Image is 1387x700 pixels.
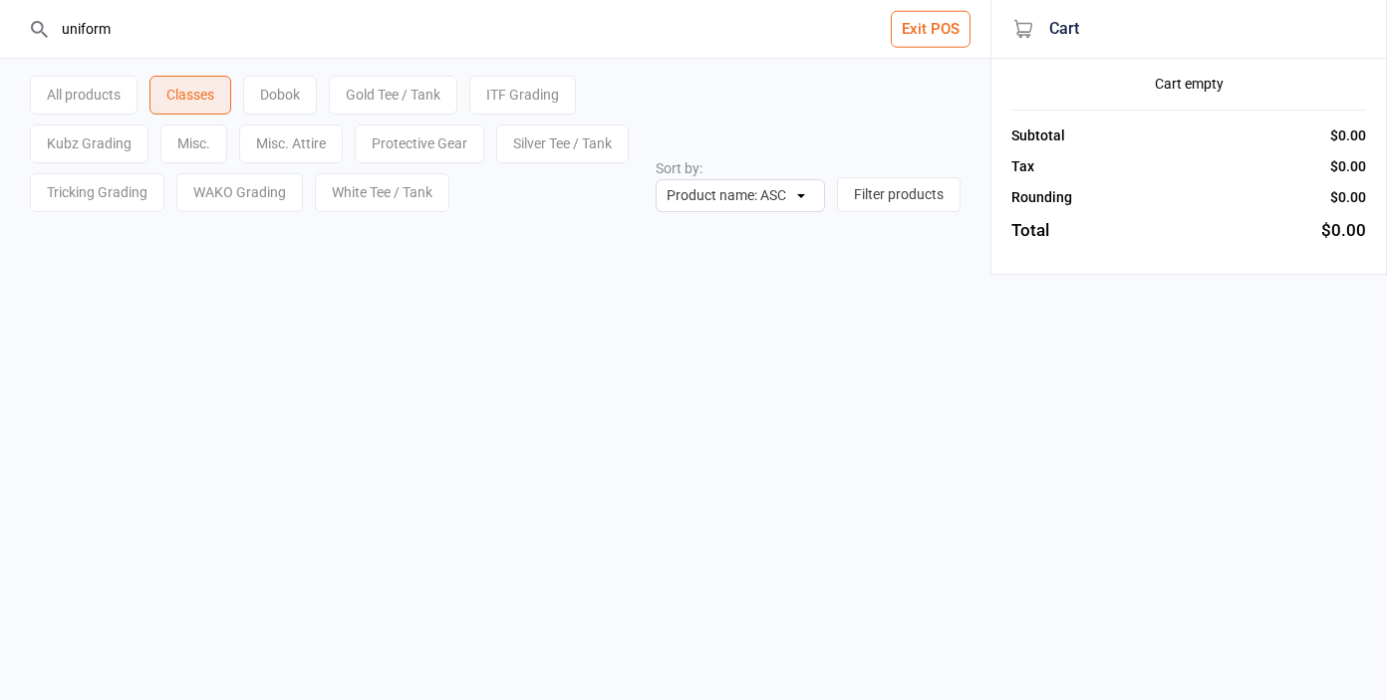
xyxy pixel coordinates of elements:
div: All products [30,76,138,115]
div: Gold Tee / Tank [329,76,457,115]
div: $0.00 [1321,218,1366,244]
div: Silver Tee / Tank [496,124,629,163]
div: Tricking Grading [30,173,164,212]
div: Rounding [1011,187,1072,208]
label: Sort by: [656,160,702,176]
div: ITF Grading [469,76,576,115]
div: Dobok [243,76,317,115]
div: Total [1011,218,1049,244]
div: Subtotal [1011,125,1065,146]
div: Misc. [160,124,227,163]
div: Cart empty [1011,74,1366,95]
div: Kubz Grading [30,124,148,163]
button: Filter products [837,177,961,212]
div: White Tee / Tank [315,173,449,212]
div: Protective Gear [355,124,484,163]
div: $0.00 [1330,125,1366,146]
div: Tax [1011,156,1034,177]
button: Exit POS [891,11,971,48]
div: WAKO Grading [176,173,303,212]
div: Classes [149,76,231,115]
div: $0.00 [1330,187,1366,208]
div: $0.00 [1330,156,1366,177]
div: Misc. Attire [239,124,343,163]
